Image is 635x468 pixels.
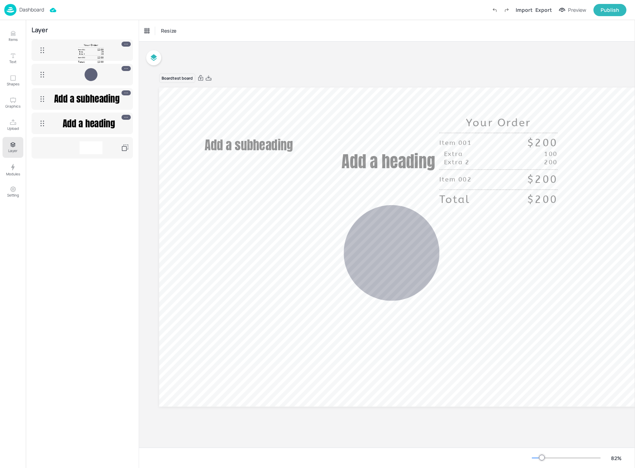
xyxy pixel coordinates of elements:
button: Publish [593,4,626,16]
div: $200 [527,136,557,150]
div: Item 002 [439,175,472,184]
svg: 0 [344,205,439,301]
div: Item 001 [439,139,472,147]
div: Your Order [78,44,104,47]
p: Layer [8,148,18,153]
div: Item 001 [78,49,85,51]
div: Item 002 [78,57,85,59]
div: Extra 2 [79,53,85,55]
p: Shapes [7,81,19,86]
p: Modules [6,171,20,176]
span: Add a heading [63,117,115,131]
p: Text [9,59,16,64]
button: Items [3,26,23,47]
label: Undo (Ctrl + Z) [488,4,501,16]
div: Extra 2 [444,158,470,166]
button: Text [3,48,23,69]
div: Import [516,6,533,14]
button: Preview [555,5,591,15]
div: Extra [79,51,83,53]
p: Graphics [5,104,20,109]
div: Export [535,6,552,14]
img: logo-86c26b7e.jpg [4,4,16,16]
span: Add a heading [342,148,435,173]
div: Your OrderItem 001$200Extra100Extra 2200Item 002$200Total$200 [32,39,133,61]
div: $200 [527,172,557,186]
div: Board test board [159,74,195,83]
div: Add a heading [32,113,133,134]
span: Resize [159,27,178,34]
div: $200 [97,56,104,59]
div: Total [78,61,85,63]
div: Extra [444,150,463,158]
p: Setting [7,193,19,198]
p: Upload [7,126,19,131]
span: Add a subheading [205,136,293,155]
div: 82 % [608,454,625,462]
div: $200 [527,193,557,207]
label: Redo (Ctrl + Y) [501,4,513,16]
div: $200 [97,48,104,51]
p: Dashboard [19,7,44,12]
button: Modules [3,159,23,180]
div: Preview [568,6,586,14]
div: Your Order [439,116,558,133]
button: Setting [3,181,23,202]
button: Layer [3,137,23,158]
div: $200 [97,61,104,63]
div: Add a subheading [32,88,133,110]
div: Layer [32,27,48,32]
button: Upload [3,115,23,136]
div: 0 [32,64,133,85]
div: 200 [544,158,557,166]
div: 200 [101,53,104,55]
div: Publish [601,6,619,14]
span: Add a subheading [54,92,119,106]
button: Shapes [3,70,23,91]
div: 100 [101,51,104,53]
p: Items [9,37,18,42]
div: 100 [544,150,557,158]
svg: 0 [85,68,97,81]
button: Graphics [3,93,23,113]
div: Total [439,193,470,207]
